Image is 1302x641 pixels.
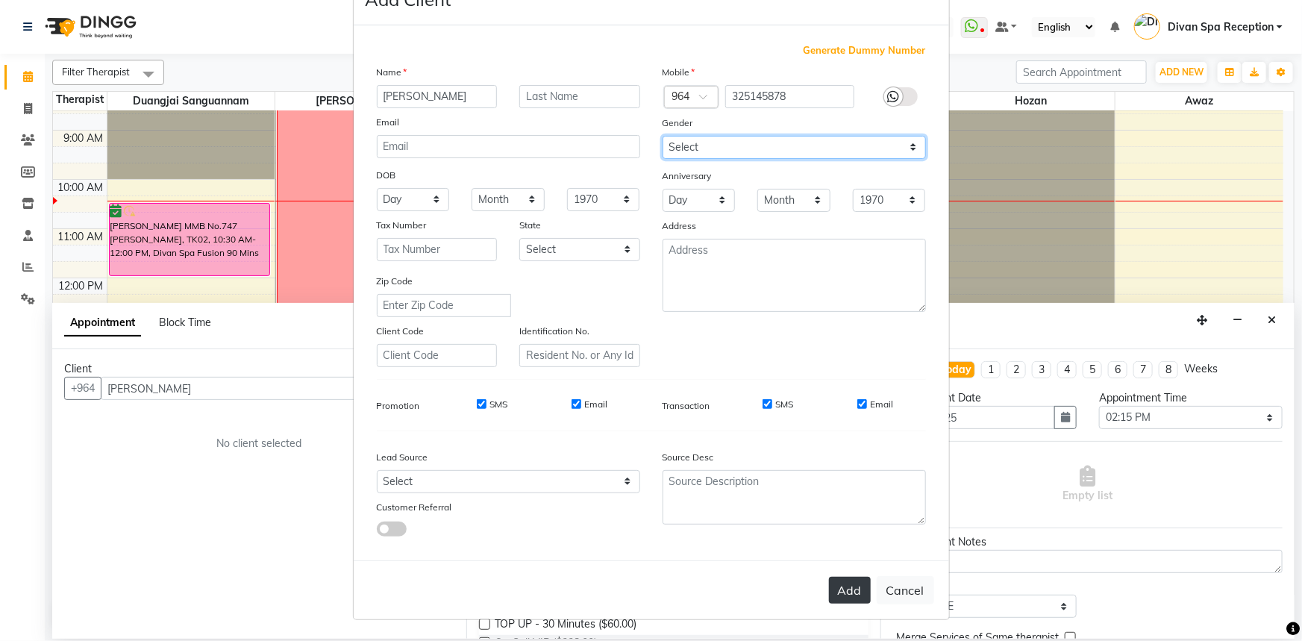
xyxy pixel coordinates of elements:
input: First Name [377,85,498,108]
input: Last Name [519,85,640,108]
button: Cancel [877,576,934,604]
label: Email [870,398,893,411]
label: Address [663,219,697,233]
label: Lead Source [377,451,428,464]
input: Email [377,135,640,158]
label: Mobile [663,66,695,79]
label: Anniversary [663,169,712,183]
label: Email [584,398,607,411]
label: Identification No. [519,325,589,338]
label: SMS [775,398,793,411]
label: SMS [489,398,507,411]
label: Customer Referral [377,501,452,514]
label: Promotion [377,399,420,413]
label: Gender [663,116,693,130]
label: State [519,219,541,232]
span: Generate Dummy Number [804,43,926,58]
button: Add [829,577,871,604]
label: Email [377,116,400,129]
label: DOB [377,169,396,182]
label: Transaction [663,399,710,413]
input: Enter Zip Code [377,294,511,317]
input: Client Code [377,344,498,367]
input: Resident No. or Any Id [519,344,640,367]
label: Name [377,66,407,79]
label: Tax Number [377,219,427,232]
label: Zip Code [377,275,413,288]
input: Tax Number [377,238,498,261]
input: Mobile [725,85,854,108]
label: Client Code [377,325,425,338]
label: Source Desc [663,451,714,464]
